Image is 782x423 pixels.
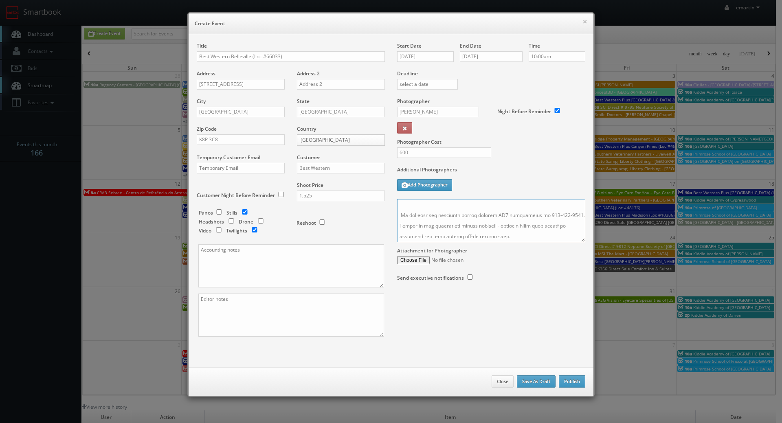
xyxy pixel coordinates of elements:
input: City [197,107,285,117]
input: Select a state [297,107,385,117]
label: Video [199,227,211,234]
input: Photographer Cost [397,147,491,158]
button: Close [492,375,514,388]
input: select a date [397,79,458,90]
label: Title [197,42,207,49]
button: × [582,19,587,24]
label: Customer [297,154,320,161]
label: Photographer Cost [391,138,591,145]
a: [GEOGRAPHIC_DATA] [297,134,385,146]
label: Customer Night Before Reminder [197,192,275,199]
label: Panos [199,209,213,216]
label: Stills [226,209,237,216]
label: City [197,98,206,105]
input: Title [197,51,385,62]
label: State [297,98,310,105]
input: Temporary Email [197,163,285,173]
input: Select a customer [297,163,385,173]
h6: Create Event [195,20,587,28]
label: Drone [239,218,253,225]
label: Country [297,125,316,132]
label: Night Before Reminder [497,108,551,115]
input: select a date [397,51,454,62]
input: Zip Code [197,134,285,145]
label: Additional Photographers [397,166,585,177]
label: End Date [460,42,481,49]
label: Time [529,42,540,49]
input: Address 2 [297,79,385,90]
label: Address 2 [297,70,320,77]
label: Address [197,70,215,77]
input: select an end date [460,51,523,62]
button: Publish [559,375,585,388]
label: Twilights [226,227,247,234]
span: [GEOGRAPHIC_DATA] [301,135,374,145]
input: Select a photographer [397,107,479,117]
label: Send executive notifications [397,274,464,281]
label: Deadline [391,70,591,77]
label: Photographer [397,98,430,105]
label: Temporary Customer Email [197,154,260,161]
label: Reshoot [297,219,316,226]
label: Start Date [397,42,422,49]
input: Address [197,79,285,90]
button: Add Photographer [397,179,452,191]
label: Attachment for Photographer [397,247,467,254]
label: Headshots [199,218,224,225]
button: Save As Draft [517,375,556,388]
label: Zip Code [197,125,217,132]
label: Shoot Price [297,182,323,188]
input: Shoot Price [297,191,385,201]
